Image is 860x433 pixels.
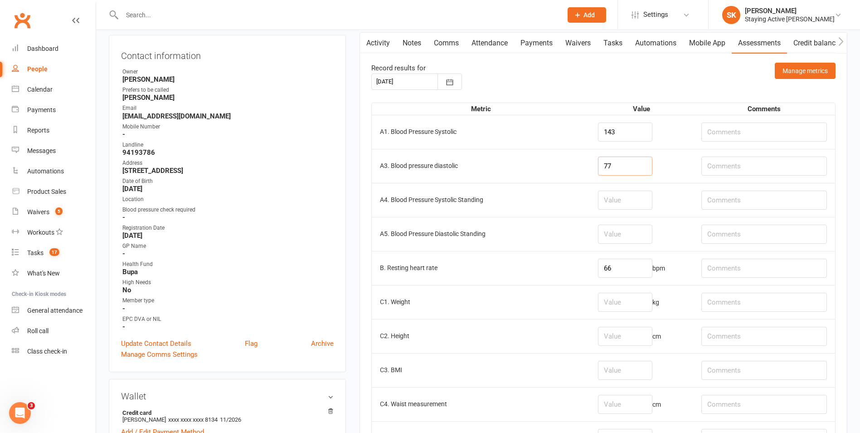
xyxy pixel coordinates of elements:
strong: - [122,323,334,331]
strong: [DATE] [122,231,334,240]
div: GP Name [122,242,334,251]
input: Value [598,327,652,346]
div: Email [122,104,334,113]
input: Comments [701,293,827,312]
a: Tasks 17 [12,243,96,263]
input: Value [598,191,652,210]
input: Comments [701,395,827,414]
h3: Wallet [121,391,334,401]
strong: [DATE] [122,185,334,193]
th: Comments [693,103,835,115]
a: Credit balance [787,33,845,54]
td: A1. Blood Pressure Systolic [372,115,590,149]
td: A4. Blood Pressure Systolic Standing [372,183,590,217]
strong: [EMAIL_ADDRESS][DOMAIN_NAME] [122,112,334,120]
div: Prefers to be called [122,86,334,94]
div: People [27,65,48,73]
div: Owner [122,68,334,76]
td: A5. Blood Pressure Diastolic Standing [372,217,590,251]
th: Metric [372,103,590,115]
a: Waivers [559,33,597,54]
div: SK [722,6,740,24]
strong: [PERSON_NAME] [122,75,334,84]
td: C1. Weight [372,285,590,319]
input: Comments [701,157,827,176]
li: [PERSON_NAME] [121,408,334,424]
div: Staying Active [PERSON_NAME] [745,15,835,23]
strong: Bupa [122,268,334,276]
div: Date of Birth [122,177,334,186]
input: Value [598,157,652,176]
span: xxxx xxxx xxxx 8134 [168,416,218,423]
a: Workouts [12,222,96,243]
a: What's New [12,263,96,284]
a: Assessments [732,33,787,54]
div: Landline [122,141,334,149]
div: Product Sales [27,188,66,195]
input: Value [598,259,652,278]
input: Value [598,225,652,244]
div: Waivers [27,208,49,216]
td: C3. BMI [372,353,590,387]
strong: Credit card [122,409,329,416]
div: Calendar [27,86,53,93]
strong: - [122,305,334,313]
input: Comments [701,225,827,244]
div: [PERSON_NAME] [745,7,835,15]
span: Record results for [371,64,426,72]
iframe: Intercom live chat [9,402,31,424]
div: Workouts [27,229,54,236]
div: Tasks [27,249,44,256]
span: Settings [643,5,668,25]
strong: - [122,130,334,138]
strong: No [122,286,334,294]
a: Roll call [12,321,96,341]
div: High Needs [122,278,334,287]
a: Product Sales [12,182,96,202]
strong: 94193786 [122,148,334,157]
strong: [PERSON_NAME] [122,93,334,102]
div: Class check-in [27,348,67,355]
a: Mobile App [683,33,732,54]
div: Health Fund [122,260,334,269]
a: Payments [12,100,96,120]
div: Address [122,159,334,167]
th: Value [590,103,693,115]
h3: Contact information [121,47,334,61]
td: B. Resting heart rate [372,251,590,285]
div: Registration Date [122,224,334,232]
input: Value [598,395,652,414]
a: Tasks [597,33,629,54]
a: Archive [311,338,334,349]
a: Class kiosk mode [12,341,96,362]
input: Comments [701,191,827,210]
a: Attendance [465,33,514,54]
div: Mobile Number [122,123,334,131]
button: Manage metrics [775,63,836,79]
strong: - [122,250,334,258]
div: Member type [122,296,334,305]
a: Messages [12,141,96,161]
span: Add [583,11,595,19]
div: Roll call [27,327,49,335]
td: kg [590,285,693,319]
td: A3. Blood pressure diastolic [372,149,590,183]
div: Automations [27,167,64,175]
a: Reports [12,120,96,141]
div: General attendance [27,307,83,314]
input: Comments [701,327,827,346]
a: People [12,59,96,79]
div: Reports [27,127,49,134]
span: 5 [55,207,63,215]
div: Payments [27,106,56,113]
span: 11/2026 [220,416,241,423]
a: Payments [514,33,559,54]
a: Clubworx [11,9,34,32]
div: Messages [27,147,56,154]
strong: [STREET_ADDRESS] [122,167,334,175]
a: General attendance kiosk mode [12,300,96,321]
div: What's New [27,270,60,277]
a: Automations [629,33,683,54]
input: Comments [701,259,827,278]
input: Value [598,361,652,380]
